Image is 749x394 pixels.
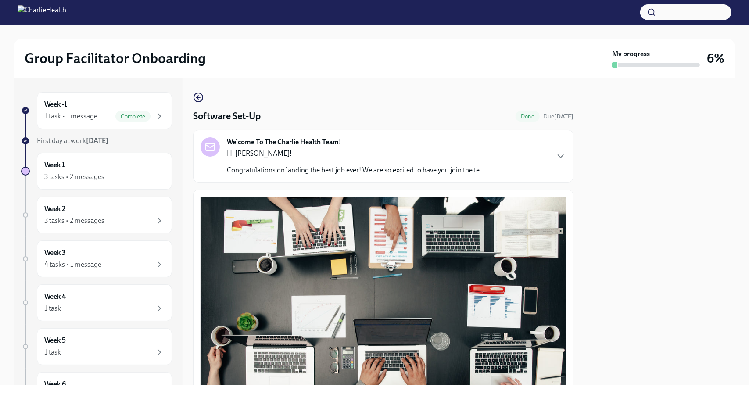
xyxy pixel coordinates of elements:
span: Complete [115,113,151,120]
strong: Welcome To The Charlie Health Team! [227,137,341,147]
h2: Group Facilitator Onboarding [25,50,206,67]
a: Week 34 tasks • 1 message [21,240,172,277]
h6: Week 6 [44,380,66,389]
span: Done [516,113,540,120]
strong: [DATE] [86,136,108,145]
h6: Week 2 [44,204,65,214]
a: Week 41 task [21,284,172,321]
strong: [DATE] [554,113,573,120]
h6: Week 3 [44,248,66,258]
span: First day at work [37,136,108,145]
a: Week -11 task • 1 messageComplete [21,92,172,129]
span: Due [543,113,573,120]
span: September 9th, 2025 09:00 [543,112,573,121]
p: Hi [PERSON_NAME]! [227,149,485,158]
div: 1 task [44,304,61,313]
div: 4 tasks • 1 message [44,260,101,269]
img: CharlieHealth [18,5,66,19]
p: Congratulations on landing the best job ever! We are so excited to have you join the te... [227,165,485,175]
div: 3 tasks • 2 messages [44,216,104,226]
h6: Week -1 [44,100,67,109]
h4: Software Set-Up [193,110,261,123]
strong: My progress [612,49,650,59]
h6: Week 4 [44,292,66,301]
a: Week 51 task [21,328,172,365]
div: 1 task • 1 message [44,111,97,121]
div: 1 task [44,347,61,357]
h3: 6% [707,50,724,66]
h6: Week 5 [44,336,66,345]
a: Week 23 tasks • 2 messages [21,197,172,233]
a: First day at work[DATE] [21,136,172,146]
h6: Week 1 [44,160,65,170]
div: 3 tasks • 2 messages [44,172,104,182]
a: Week 13 tasks • 2 messages [21,153,172,190]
